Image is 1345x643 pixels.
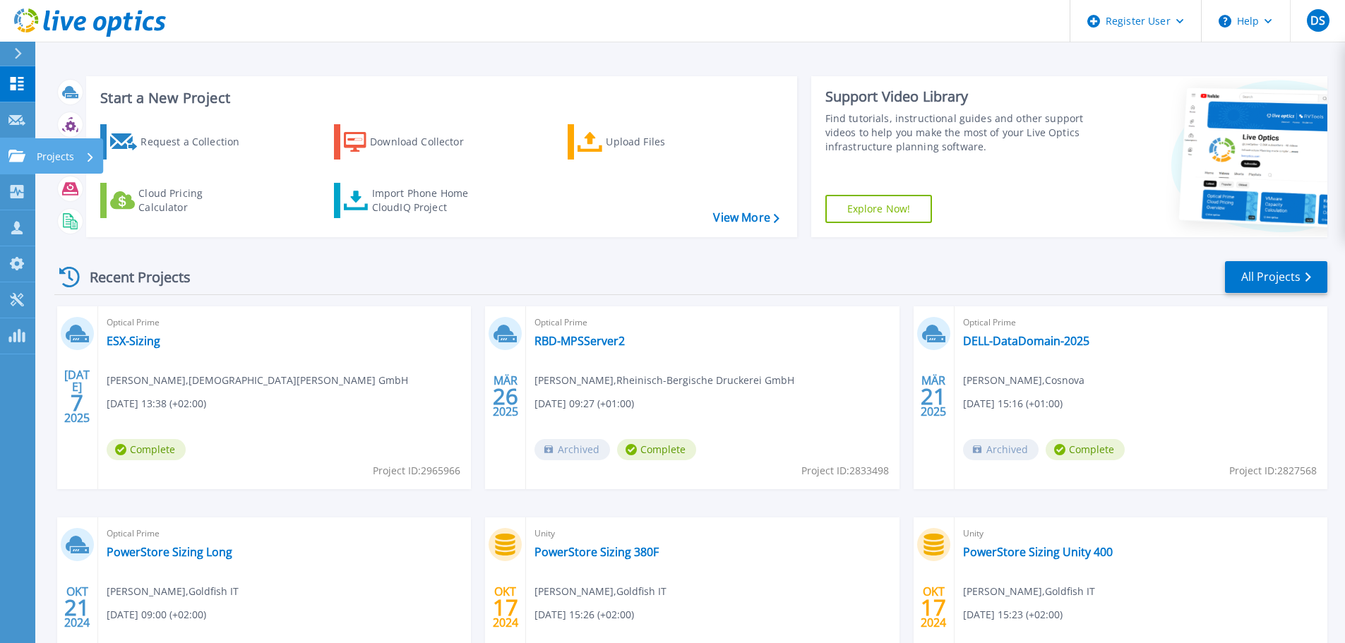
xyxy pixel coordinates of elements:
[1310,15,1325,26] span: DS
[534,545,659,559] a: PowerStore Sizing 380F
[138,186,251,215] div: Cloud Pricing Calculator
[107,607,206,623] span: [DATE] 09:00 (+02:00)
[963,439,1039,460] span: Archived
[963,584,1095,599] span: [PERSON_NAME] , Goldfish IT
[370,128,483,156] div: Download Collector
[493,601,518,613] span: 17
[107,439,186,460] span: Complete
[1225,261,1327,293] a: All Projects
[617,439,696,460] span: Complete
[334,124,491,160] a: Download Collector
[801,463,889,479] span: Project ID: 2833498
[372,186,482,215] div: Import Phone Home CloudIQ Project
[37,138,74,175] p: Projects
[568,124,725,160] a: Upload Files
[963,526,1319,541] span: Unity
[963,315,1319,330] span: Optical Prime
[107,315,462,330] span: Optical Prime
[100,90,779,106] h3: Start a New Project
[534,607,634,623] span: [DATE] 15:26 (+02:00)
[534,526,890,541] span: Unity
[64,582,90,633] div: OKT 2024
[713,211,779,224] a: View More
[534,584,666,599] span: [PERSON_NAME] , Goldfish IT
[1229,463,1317,479] span: Project ID: 2827568
[963,334,1089,348] a: DELL-DataDomain-2025
[64,371,90,422] div: [DATE] 2025
[920,371,947,422] div: MÄR 2025
[107,526,462,541] span: Optical Prime
[534,439,610,460] span: Archived
[493,390,518,402] span: 26
[921,390,946,402] span: 21
[107,334,160,348] a: ESX-Sizing
[100,124,258,160] a: Request a Collection
[534,396,634,411] span: [DATE] 09:27 (+01:00)
[534,334,625,348] a: RBD-MPSServer2
[825,112,1089,154] div: Find tutorials, instructional guides and other support videos to help you make the most of your L...
[963,373,1084,388] span: [PERSON_NAME] , Cosnova
[1046,439,1125,460] span: Complete
[64,601,90,613] span: 21
[492,582,519,633] div: OKT 2024
[71,397,83,409] span: 7
[534,315,890,330] span: Optical Prime
[963,396,1063,411] span: [DATE] 15:16 (+01:00)
[534,373,794,388] span: [PERSON_NAME] , Rheinisch-Bergische Druckerei GmbH
[606,128,719,156] div: Upload Files
[373,463,460,479] span: Project ID: 2965966
[107,373,408,388] span: [PERSON_NAME] , [DEMOGRAPHIC_DATA][PERSON_NAME] GmbH
[100,183,258,218] a: Cloud Pricing Calculator
[141,128,253,156] div: Request a Collection
[825,195,933,223] a: Explore Now!
[107,584,239,599] span: [PERSON_NAME] , Goldfish IT
[921,601,946,613] span: 17
[107,545,232,559] a: PowerStore Sizing Long
[963,607,1063,623] span: [DATE] 15:23 (+02:00)
[920,582,947,633] div: OKT 2024
[54,260,210,294] div: Recent Projects
[107,396,206,411] span: [DATE] 13:38 (+02:00)
[963,545,1113,559] a: PowerStore Sizing Unity 400
[825,88,1089,106] div: Support Video Library
[492,371,519,422] div: MÄR 2025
